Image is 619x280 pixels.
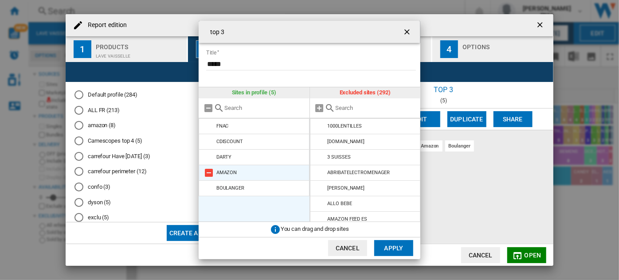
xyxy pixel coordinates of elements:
div: 1000LENTILLES [327,123,362,129]
div: [DOMAIN_NAME] [327,139,364,144]
div: FNAC [216,123,229,129]
div: DARTY [216,154,232,160]
div: BOULANGER [216,185,244,191]
div: Sites in profile (5) [199,87,309,98]
div: CDISCOUNT [216,139,243,144]
input: Search [224,105,305,111]
div: Excluded sites (292) [310,87,421,98]
button: Apply [374,240,413,256]
input: Search [336,105,416,111]
md-icon: Add all [314,103,325,113]
md-icon: Remove all [203,103,214,113]
div: AMAZON FEED ES [327,216,367,222]
button: Cancel [328,240,367,256]
span: You can drag and drop sites [281,226,349,232]
button: getI18NText('BUTTONS.CLOSE_DIALOG') [399,23,417,41]
h4: top 3 [206,28,225,37]
div: AMAZON [216,170,237,175]
div: ALLO BEBE [327,201,352,206]
ng-md-icon: getI18NText('BUTTONS.CLOSE_DIALOG') [403,27,413,38]
div: [PERSON_NAME] [327,185,364,191]
div: 3 SUISSES [327,154,350,160]
div: ABRIBATELECTROMENAGER [327,170,390,175]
